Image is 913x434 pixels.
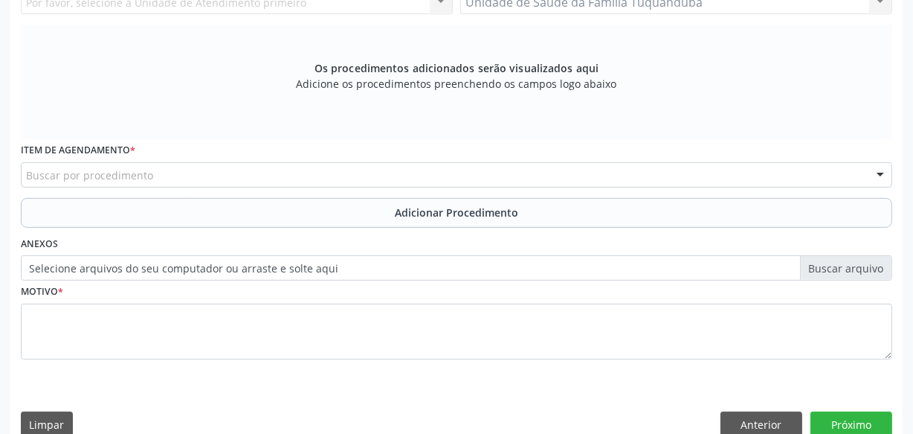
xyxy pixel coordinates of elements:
[21,233,58,256] label: Anexos
[314,60,599,76] span: Os procedimentos adicionados serão visualizados aqui
[26,167,153,183] span: Buscar por procedimento
[21,139,135,162] label: Item de agendamento
[21,281,63,304] label: Motivo
[395,205,518,220] span: Adicionar Procedimento
[297,76,617,92] span: Adicione os procedimentos preenchendo os campos logo abaixo
[21,198,892,228] button: Adicionar Procedimento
